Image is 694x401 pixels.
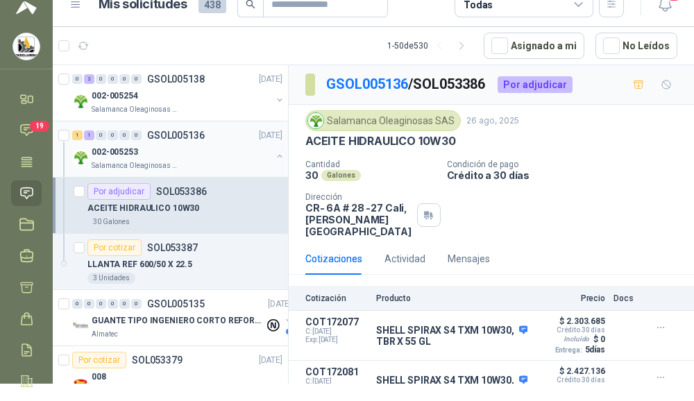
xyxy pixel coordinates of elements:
[585,345,605,355] p: 5 días
[557,326,605,334] p: Crédito 30 días
[305,316,368,327] p: COT172077
[376,375,527,397] p: SHELL SPIRAX S4 TXM 10W30, BDE X 5GL
[595,33,677,59] button: No Leídos
[13,33,40,60] img: Company Logo
[305,169,319,181] p: 30
[72,374,89,391] img: Company Logo
[30,121,49,132] span: 19
[305,251,362,266] div: Cotizaciones
[447,160,688,169] p: Condición de pago
[87,273,135,284] div: 3 Unidades
[561,334,592,345] div: Incluido
[92,146,138,159] p: 002-005253
[92,314,264,327] p: GUANTE TIPO INGENIERO CORTO REFORZADO
[96,130,106,140] div: 0
[72,299,83,309] div: 0
[384,251,425,266] div: Actividad
[305,202,412,237] p: CR- 6A # 28 -27 Cali , [PERSON_NAME][GEOGRAPHIC_DATA]
[108,130,118,140] div: 0
[147,130,205,140] p: GSOL005136
[259,73,282,86] p: [DATE]
[87,202,199,215] p: ACEITE HIDRAULICO 10W30
[326,74,486,95] p: / SOL053386
[84,74,94,84] div: 2
[72,74,83,84] div: 0
[72,127,285,171] a: 1 1 0 0 0 0 GSOL005136[DATE] Company Logo002-005253Salamanca Oleaginosas SAS
[131,74,142,84] div: 0
[72,149,89,166] img: Company Logo
[131,299,142,309] div: 0
[559,316,605,326] p: $ 2.303.685
[259,354,282,367] p: [DATE]
[305,192,412,202] p: Dirección
[96,299,106,309] div: 0
[108,74,118,84] div: 0
[84,130,94,140] div: 1
[132,355,183,365] p: SOL053379
[72,318,89,334] img: Company Logo
[305,160,436,169] p: Cantidad
[72,93,89,110] img: Company Logo
[387,35,473,57] div: 1 - 50 de 530
[268,298,291,311] p: [DATE]
[84,299,94,309] div: 0
[321,170,361,181] div: Galones
[305,327,368,336] span: C: [DATE]
[72,71,285,115] a: 0 2 0 0 0 0 GSOL005138[DATE] Company Logo002-005254Salamanca Oleaginosas SAS
[305,110,461,131] div: Salamanca Oleaginosas SAS
[92,370,106,384] p: 008
[326,76,408,92] a: GSOL005136
[53,234,288,290] a: Por cotizarSOL053387LLANTA REF 600/50 X 22.53 Unidades
[305,293,368,303] p: Cotización
[447,169,688,181] p: Crédito a 30 días
[259,129,282,142] p: [DATE]
[484,33,584,59] button: Asignado a mi
[613,293,641,303] p: Docs
[96,74,106,84] div: 0
[131,130,142,140] div: 0
[108,299,118,309] div: 0
[305,134,456,148] p: ACEITE HIDRAULICO 10W30
[466,114,519,128] p: 26 ago, 2025
[376,325,527,347] p: SHELL SPIRAX S4 TXM 10W30, TBR X 55 GL
[72,130,83,140] div: 1
[448,251,490,266] div: Mensajes
[557,376,605,384] p: Crédito 30 días
[92,160,179,171] p: Salamanca Oleaginosas SAS
[87,258,192,271] p: LLANTA REF 600/50 X 22.5
[87,239,142,256] div: Por cotizar
[87,216,135,228] div: 30 Galones
[87,183,151,200] div: Por adjudicar
[119,299,130,309] div: 0
[147,299,205,309] p: GSOL005135
[555,346,582,354] span: Entrega:
[92,89,138,103] p: 002-005254
[305,366,368,377] p: COT172081
[72,352,126,368] div: Por cotizar
[92,104,179,115] p: Salamanca Oleaginosas SAS
[11,117,42,143] a: 19
[156,187,207,196] p: SOL053386
[498,76,573,93] div: Por adjudicar
[376,293,527,303] p: Producto
[53,178,288,234] a: Por adjudicarSOL053386ACEITE HIDRAULICO 10W3030 Galones
[305,377,368,386] span: C: [DATE]
[305,336,368,344] span: Exp: [DATE]
[119,130,130,140] div: 0
[559,366,605,376] p: $ 2.427.136
[308,113,323,128] img: Company Logo
[147,243,198,253] p: SOL053387
[119,74,130,84] div: 0
[536,293,605,303] p: Precio
[72,296,294,340] a: 0 0 0 0 0 0 GSOL005135[DATE] Company LogoGUANTE TIPO INGENIERO CORTO REFORZADOAlmatec
[147,74,205,84] p: GSOL005138
[593,334,605,344] p: $ 0
[92,329,118,340] p: Almatec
